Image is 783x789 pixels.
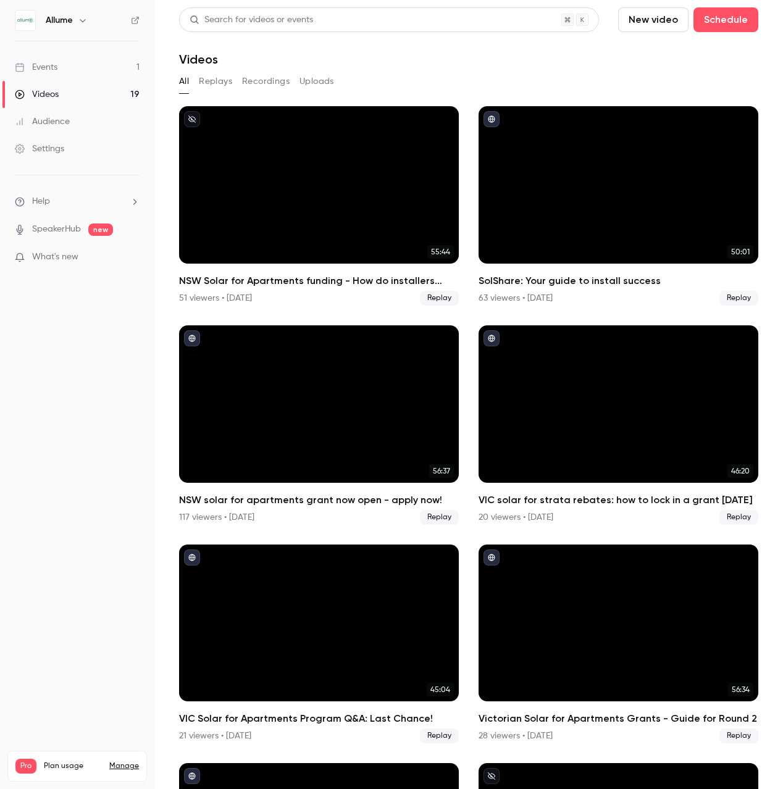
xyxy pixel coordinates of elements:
span: Replay [719,291,758,306]
a: 56:37NSW solar for apartments grant now open - apply now!117 viewers • [DATE]Replay [179,325,459,525]
a: 46:20VIC solar for strata rebates: how to lock in a grant [DATE]20 viewers • [DATE]Replay [479,325,758,525]
span: 55:44 [427,245,454,259]
button: Replays [199,72,232,91]
span: What's new [32,251,78,264]
button: published [484,549,500,566]
a: Manage [109,761,139,771]
button: New video [618,7,689,32]
li: help-dropdown-opener [15,195,140,208]
span: 50:01 [727,245,753,259]
div: 20 viewers • [DATE] [479,511,553,524]
h1: Videos [179,52,218,67]
div: 21 viewers • [DATE] [179,730,251,742]
img: Allume [15,10,35,30]
div: Events [15,61,57,73]
span: 56:37 [429,464,454,478]
h2: NSW solar for apartments grant now open - apply now! [179,493,459,507]
a: 55:44NSW Solar for Apartments funding - How do installers leverage it?51 viewers • [DATE]Replay [179,106,459,306]
iframe: Noticeable Trigger [125,252,140,263]
button: published [184,549,200,566]
section: Videos [179,7,758,782]
li: NSW solar for apartments grant now open - apply now! [179,325,459,525]
h2: VIC solar for strata rebates: how to lock in a grant [DATE] [479,493,758,507]
h2: Victorian Solar for Apartments Grants - Guide for Round 2 [479,711,758,726]
span: 45:04 [427,683,454,696]
span: Replay [420,728,459,743]
span: 46:20 [727,464,753,478]
span: Replay [420,291,459,306]
button: unpublished [484,768,500,784]
span: Replay [719,510,758,525]
button: published [184,768,200,784]
li: VIC solar for strata rebates: how to lock in a grant in 28 days [479,325,758,525]
div: Search for videos or events [190,14,313,27]
button: published [484,111,500,127]
div: Videos [15,88,59,101]
span: Help [32,195,50,208]
div: Audience [15,115,70,128]
a: 50:01SolShare: Your guide to install success63 viewers • [DATE]Replay [479,106,758,306]
h2: SolShare: Your guide to install success [479,273,758,288]
button: All [179,72,189,91]
div: 63 viewers • [DATE] [479,292,553,304]
a: 56:34Victorian Solar for Apartments Grants - Guide for Round 228 viewers • [DATE]Replay [479,545,758,744]
h6: Allume [46,14,73,27]
span: Replay [420,510,459,525]
li: NSW Solar for Apartments funding - How do installers leverage it? [179,106,459,306]
button: Schedule [693,7,758,32]
h2: VIC Solar for Apartments Program Q&A: Last Chance! [179,711,459,726]
button: published [184,330,200,346]
span: Plan usage [44,761,102,771]
li: Victorian Solar for Apartments Grants - Guide for Round 2 [479,545,758,744]
button: Recordings [242,72,290,91]
span: new [88,223,113,236]
button: unpublished [184,111,200,127]
button: published [484,330,500,346]
h2: NSW Solar for Apartments funding - How do installers leverage it? [179,273,459,288]
a: 45:04VIC Solar for Apartments Program Q&A: Last Chance!21 viewers • [DATE]Replay [179,545,459,744]
span: Replay [719,728,758,743]
div: Settings [15,143,64,155]
div: 117 viewers • [DATE] [179,511,254,524]
span: 56:34 [728,683,753,696]
li: VIC Solar for Apartments Program Q&A: Last Chance! [179,545,459,744]
li: SolShare: Your guide to install success [479,106,758,306]
span: Pro [15,759,36,774]
a: SpeakerHub [32,223,81,236]
div: 28 viewers • [DATE] [479,730,553,742]
button: Uploads [299,72,334,91]
div: 51 viewers • [DATE] [179,292,252,304]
